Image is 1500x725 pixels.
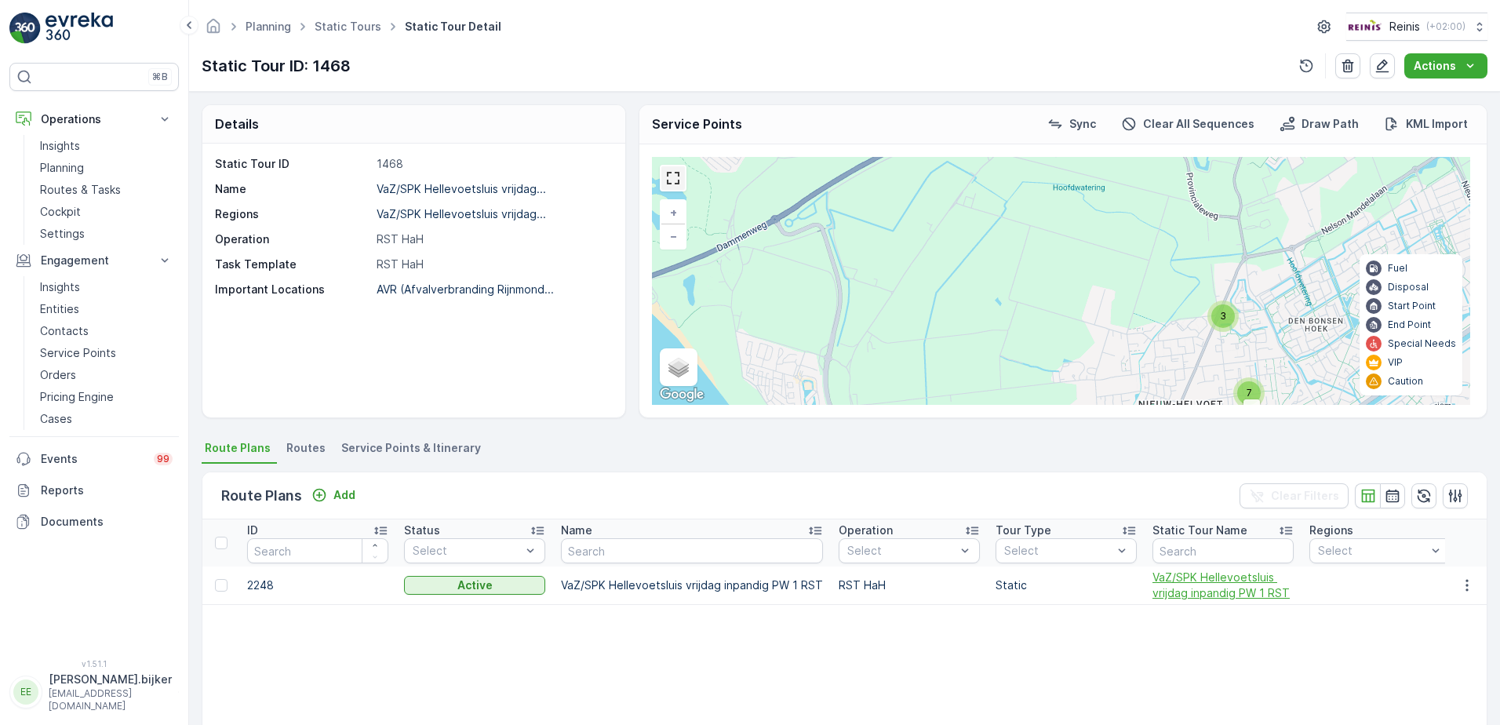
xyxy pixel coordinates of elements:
[377,257,609,272] p: RST HaH
[247,523,258,538] p: ID
[457,577,493,593] p: Active
[1388,375,1423,388] p: Caution
[34,179,179,201] a: Routes & Tasks
[221,485,302,507] p: Route Plans
[1346,13,1487,41] button: Reinis(+02:00)
[215,231,370,247] p: Operation
[670,206,677,219] span: +
[413,543,521,559] p: Select
[377,282,554,296] p: AVR (Afvalverbranding Rijnmond...
[1115,115,1261,133] button: Clear All Sequences
[9,506,179,537] a: Documents
[1041,115,1102,133] button: Sync
[561,523,592,538] p: Name
[34,320,179,342] a: Contacts
[402,19,504,35] span: Static Tour Detail
[247,577,388,593] p: 2248
[41,514,173,530] p: Documents
[34,135,179,157] a: Insights
[40,389,114,405] p: Pricing Engine
[286,440,326,456] span: Routes
[34,364,179,386] a: Orders
[1233,377,1265,409] div: 7
[40,367,76,383] p: Orders
[46,13,113,44] img: logo_light-DOdMpM7g.png
[34,223,179,245] a: Settings
[215,115,259,133] p: Details
[205,24,222,37] a: Homepage
[1346,18,1383,35] img: Reinis-Logo-Vrijstaand_Tekengebied-1-copy2_aBO4n7j.png
[561,538,823,563] input: Search
[839,523,893,538] p: Operation
[215,579,228,592] div: Toggle Row Selected
[1240,483,1349,508] button: Clear Filters
[40,226,85,242] p: Settings
[34,386,179,408] a: Pricing Engine
[1378,115,1474,133] button: KML Import
[152,71,168,83] p: ⌘B
[333,487,355,503] p: Add
[41,111,147,127] p: Operations
[40,345,116,361] p: Service Points
[1426,20,1465,33] p: ( +02:00 )
[652,115,742,134] p: Service Points
[34,408,179,430] a: Cases
[40,160,84,176] p: Planning
[561,577,823,593] p: VaZ/SPK Hellevoetsluis vrijdag inpandig PW 1 RST
[40,323,89,339] p: Contacts
[1152,523,1247,538] p: Static Tour Name
[996,523,1051,538] p: Tour Type
[1388,300,1436,312] p: Start Point
[215,156,370,172] p: Static Tour ID
[34,298,179,320] a: Entities
[1388,356,1403,369] p: VIP
[661,224,685,248] a: Zoom Out
[1404,53,1487,78] button: Actions
[9,475,179,506] a: Reports
[1309,523,1353,538] p: Regions
[1406,116,1468,132] p: KML Import
[40,279,80,295] p: Insights
[377,182,546,195] p: VaZ/SPK Hellevoetsluis vrijdag...
[215,181,370,197] p: Name
[377,207,546,220] p: VaZ/SPK Hellevoetsluis vrijdag...
[1389,19,1420,35] p: Reinis
[1273,115,1365,133] button: Draw Path
[670,229,678,242] span: −
[246,20,291,33] a: Planning
[1069,116,1096,132] p: Sync
[1318,543,1426,559] p: Select
[40,301,79,317] p: Entities
[661,201,685,224] a: Zoom In
[49,672,172,687] p: [PERSON_NAME].bijker
[1220,310,1226,322] span: 3
[41,253,147,268] p: Engagement
[1152,538,1294,563] input: Search
[656,384,708,405] a: Open this area in Google Maps (opens a new window)
[1388,281,1429,293] p: Disposal
[1247,387,1252,399] span: 7
[41,451,144,467] p: Events
[839,577,980,593] p: RST HaH
[41,483,173,498] p: Reports
[202,54,351,78] p: Static Tour ID: 1468
[1302,116,1359,132] p: Draw Path
[34,276,179,298] a: Insights
[404,523,440,538] p: Status
[1414,58,1456,74] p: Actions
[305,486,362,505] button: Add
[377,231,609,247] p: RST HaH
[341,440,481,456] span: Service Points & Itinerary
[49,687,172,712] p: [EMAIL_ADDRESS][DOMAIN_NAME]
[1207,301,1239,332] div: 3
[847,543,956,559] p: Select
[9,672,179,712] button: EE[PERSON_NAME].bijker[EMAIL_ADDRESS][DOMAIN_NAME]
[9,104,179,135] button: Operations
[13,679,38,705] div: EE
[9,443,179,475] a: Events99
[377,156,609,172] p: 1468
[1004,543,1112,559] p: Select
[1143,116,1254,132] p: Clear All Sequences
[157,453,169,465] p: 99
[40,411,72,427] p: Cases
